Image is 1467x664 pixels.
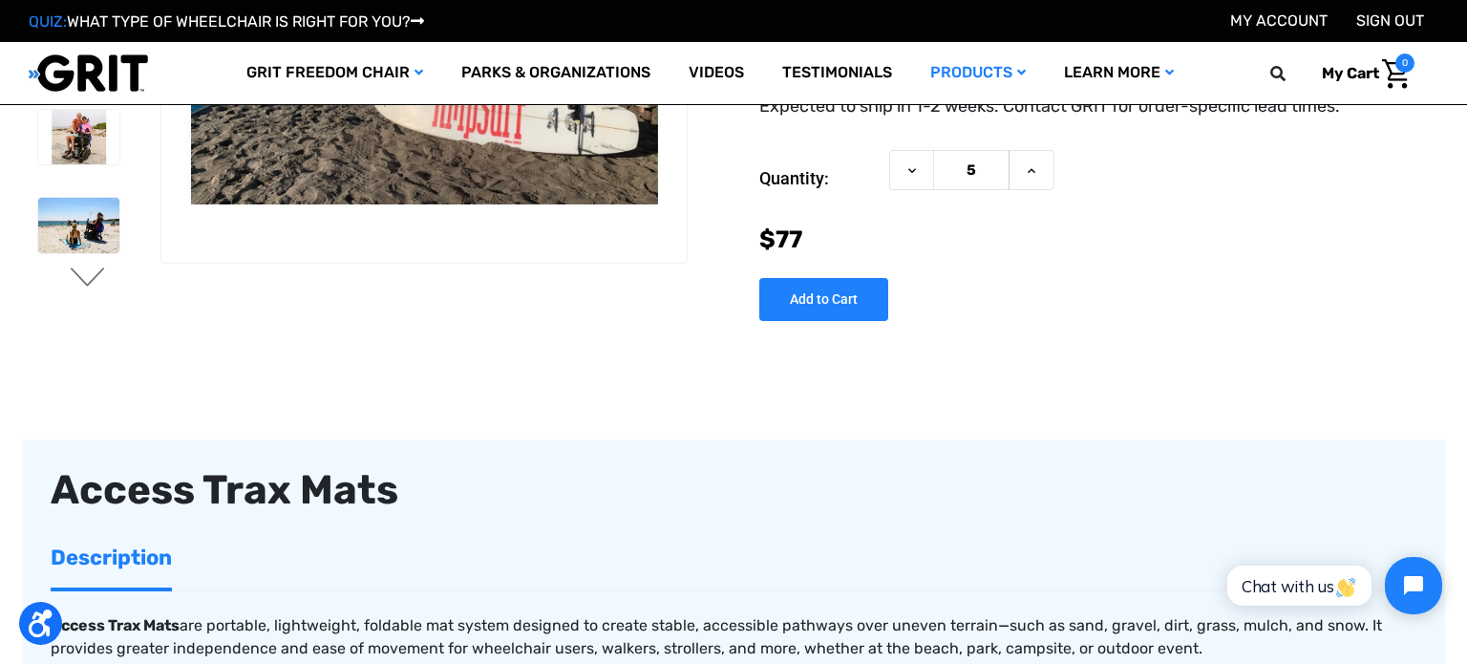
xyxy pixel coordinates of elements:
iframe: Tidio Chat [1206,541,1458,631]
a: Sign out [1356,11,1424,30]
a: Testimonials [763,42,911,104]
a: Videos [670,42,763,104]
button: Go to slide 5 of 6 [68,268,108,290]
dd: Expected to ship in 1-2 weeks. Contact GRIT for order-specific lead times. [759,94,1340,119]
a: Description [51,527,172,588]
a: GRIT Freedom Chair [227,42,442,104]
a: Account [1230,11,1328,30]
label: Quantity: [759,150,880,207]
img: Access Trax Mats [38,110,119,164]
p: are portable, lightweight, foldable mat system designed to create stable, accessible pathways ove... [51,614,1416,660]
img: Cart [1382,59,1410,89]
span: QUIZ: [29,12,67,31]
strong: Access Trax Mats [51,616,180,634]
input: Add to Cart [759,278,888,321]
div: Access Trax Mats [51,468,1416,512]
a: Cart with 0 items [1308,54,1414,94]
span: 0 [1395,54,1414,73]
a: QUIZ:WHAT TYPE OF WHEELCHAIR IS RIGHT FOR YOU? [29,12,424,31]
a: Products [911,42,1045,104]
span: My Cart [1322,64,1379,82]
a: Learn More [1045,42,1193,104]
span: $77 [759,225,802,253]
img: Access Trax Mats [38,198,119,252]
img: GRIT All-Terrain Wheelchair and Mobility Equipment [29,54,148,93]
input: Search [1279,54,1308,94]
a: Parks & Organizations [442,42,670,104]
